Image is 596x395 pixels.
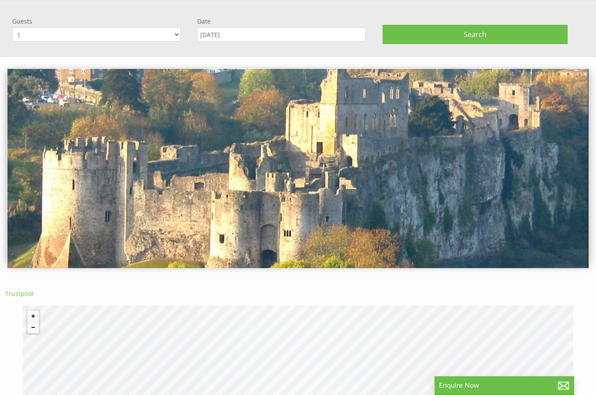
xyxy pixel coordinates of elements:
button: Search [383,25,568,44]
label: Date [197,17,366,25]
button: Zoom in [27,310,39,322]
span: Search [464,30,486,39]
input: Arrival Date [197,27,366,42]
label: Guests [12,17,181,25]
a: Trustpilot [5,289,34,298]
button: Zoom out [27,322,39,333]
p: Enquire Now [439,381,570,390]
